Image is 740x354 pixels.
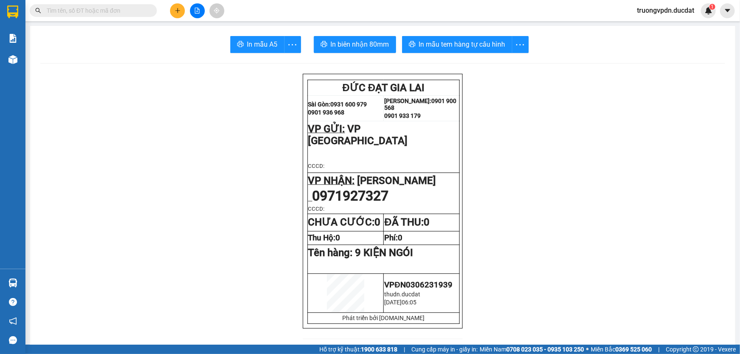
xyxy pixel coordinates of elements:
[313,188,389,204] span: 0971927327
[237,41,244,49] span: printer
[8,279,17,287] img: warehouse-icon
[209,3,224,18] button: aim
[9,298,17,306] span: question-circle
[8,34,17,43] img: solution-icon
[308,233,341,243] strong: Thu Hộ:
[402,299,416,306] span: 06:05
[7,6,18,18] img: logo-vxr
[331,39,389,50] span: In biên nhận 80mm
[308,206,325,212] span: CCCD:
[190,3,205,18] button: file-add
[705,7,712,14] img: icon-new-feature
[693,346,699,352] span: copyright
[384,299,402,306] span: [DATE]
[308,216,381,228] strong: CHƯA CƯỚC:
[214,8,220,14] span: aim
[285,39,301,50] span: more
[720,3,735,18] button: caret-down
[308,247,413,259] span: Tên hàng:
[9,317,17,325] span: notification
[724,7,732,14] span: caret-down
[308,123,408,147] span: VP [GEOGRAPHIC_DATA]
[9,336,17,344] span: message
[658,345,659,354] span: |
[402,36,512,53] button: printerIn mẫu tem hàng tự cấu hình
[194,8,200,14] span: file-add
[591,345,652,354] span: Miền Bắc
[47,6,147,15] input: Tìm tên, số ĐT hoặc mã đơn
[384,112,421,119] strong: 0901 933 179
[384,291,420,298] span: thudn.ducdat
[308,101,331,108] strong: Sài Gòn:
[170,3,185,18] button: plus
[586,348,589,351] span: ⚪️
[307,312,460,323] td: Phát triển bởi [DOMAIN_NAME]
[404,345,405,354] span: |
[615,346,652,353] strong: 0369 525 060
[175,8,181,14] span: plus
[336,233,341,243] span: 0
[308,109,345,116] strong: 0901 936 968
[361,346,397,353] strong: 1900 633 818
[480,345,584,354] span: Miền Nam
[375,216,381,228] span: 0
[424,216,430,228] span: 0
[319,345,397,354] span: Hỗ trợ kỹ thuật:
[284,36,301,53] button: more
[709,4,715,10] sup: 1
[384,216,429,228] strong: ĐÃ THU:
[384,280,452,290] span: VPĐN0306231939
[343,82,425,94] span: ĐỨC ĐẠT GIA LAI
[409,41,416,49] span: printer
[357,175,436,187] span: [PERSON_NAME]
[35,8,41,14] span: search
[230,36,285,53] button: printerIn mẫu A5
[384,98,431,104] strong: [PERSON_NAME]:
[321,41,327,49] span: printer
[512,36,529,53] button: more
[331,101,367,108] strong: 0931 600 979
[384,98,456,111] strong: 0901 900 568
[247,39,278,50] span: In mẫu A5
[419,39,505,50] span: In mẫu tem hàng tự cấu hình
[506,346,584,353] strong: 0708 023 035 - 0935 103 250
[308,175,355,187] span: VP NHẬN:
[384,233,402,243] strong: Phí:
[8,55,17,64] img: warehouse-icon
[308,163,325,169] span: CCCD:
[308,123,345,135] span: VP GỬI:
[711,4,714,10] span: 1
[355,247,413,259] span: 9 KIỆN NGÓI
[630,5,701,16] span: truongvpdn.ducdat
[314,36,396,53] button: printerIn biên nhận 80mm
[512,39,528,50] span: more
[411,345,478,354] span: Cung cấp máy in - giấy in:
[398,233,402,243] span: 0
